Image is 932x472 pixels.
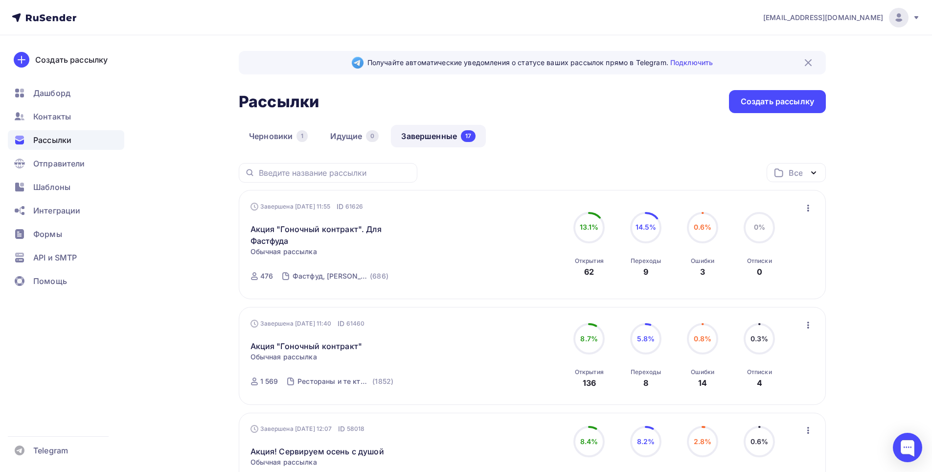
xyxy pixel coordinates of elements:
span: Помощь [33,275,67,287]
div: 17 [461,130,476,142]
div: Создать рассылку [35,54,108,66]
span: 8.2% [637,437,655,446]
div: Фастфуд, [PERSON_NAME], [PERSON_NAME] [293,271,368,281]
a: Черновики1 [239,125,318,147]
a: Завершенные17 [391,125,486,147]
span: 2.8% [694,437,712,446]
div: 4 [757,377,762,389]
a: [EMAIL_ADDRESS][DOMAIN_NAME] [763,8,920,27]
span: 8.4% [580,437,598,446]
span: 13.1% [580,223,599,231]
div: 476 [260,271,273,281]
div: 1 569 [260,377,278,386]
span: 0.6% [750,437,769,446]
a: Формы [8,224,124,244]
div: Открытия [575,368,604,376]
h2: Рассылки [239,92,319,112]
div: 14 [698,377,707,389]
span: 61626 [345,202,364,212]
a: Рассылки [8,130,124,150]
div: Завершена [DATE] 11:40 [250,319,365,329]
span: Контакты [33,111,71,122]
a: Фастфуд, [PERSON_NAME], [PERSON_NAME] (686) [292,268,389,284]
div: 8 [643,377,648,389]
div: Все [789,167,802,179]
span: Обычная рассылка [250,457,317,467]
a: Идущие0 [320,125,389,147]
div: Завершена [DATE] 12:07 [250,424,365,434]
input: Введите название рассылки [259,167,411,178]
span: 0.8% [694,334,712,343]
span: [EMAIL_ADDRESS][DOMAIN_NAME] [763,13,883,23]
div: Ошибки [691,257,714,265]
span: Обычная рассылка [250,352,317,362]
span: API и SMTP [33,252,77,263]
span: Получайте автоматические уведомления о статусе ваших рассылок прямо в Telegram. [367,58,713,68]
a: Подключить [670,58,713,67]
a: Дашборд [8,83,124,103]
div: Создать рассылку [741,96,814,107]
span: 61460 [346,319,365,329]
span: 58018 [347,424,365,434]
a: Рестораны и те кто их оснащает (1852) [296,374,394,389]
span: Обычная рассылка [250,247,317,257]
div: Ошибки [691,368,714,376]
img: Telegram [352,57,364,69]
span: ID [337,202,343,212]
div: (1852) [372,377,393,386]
div: 0 [366,130,379,142]
div: 9 [643,266,648,278]
span: Формы [33,228,62,240]
div: 62 [584,266,594,278]
div: 3 [700,266,705,278]
span: 0.6% [694,223,712,231]
a: Акция "Гоночный контракт" [250,340,363,352]
a: Акция! Сервируем осень с душой [250,446,384,457]
span: ID [338,319,344,329]
span: 8.7% [580,334,598,343]
div: Отписки [747,257,772,265]
span: Дашборд [33,87,70,99]
span: Интеграции [33,205,80,216]
div: Переходы [631,257,661,265]
span: Шаблоны [33,181,70,193]
span: 5.8% [637,334,655,343]
div: 136 [583,377,596,389]
div: Отписки [747,368,772,376]
div: 0 [757,266,762,278]
span: 0% [754,223,765,231]
div: Рестораны и те кто их оснащает [297,377,370,386]
div: Открытия [575,257,604,265]
span: Отправители [33,158,85,169]
a: Акция "Гоночный контракт". Для Фастфуда [250,223,418,247]
a: Контакты [8,107,124,126]
a: Отправители [8,154,124,173]
span: 14.5% [636,223,657,231]
span: Telegram [33,445,68,456]
button: Все [767,163,826,182]
div: (686) [370,271,388,281]
div: Завершена [DATE] 11:55 [250,202,364,212]
div: Переходы [631,368,661,376]
a: Шаблоны [8,177,124,197]
span: Рассылки [33,134,71,146]
span: ID [338,424,345,434]
span: 0.3% [750,334,769,343]
div: 1 [296,130,308,142]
